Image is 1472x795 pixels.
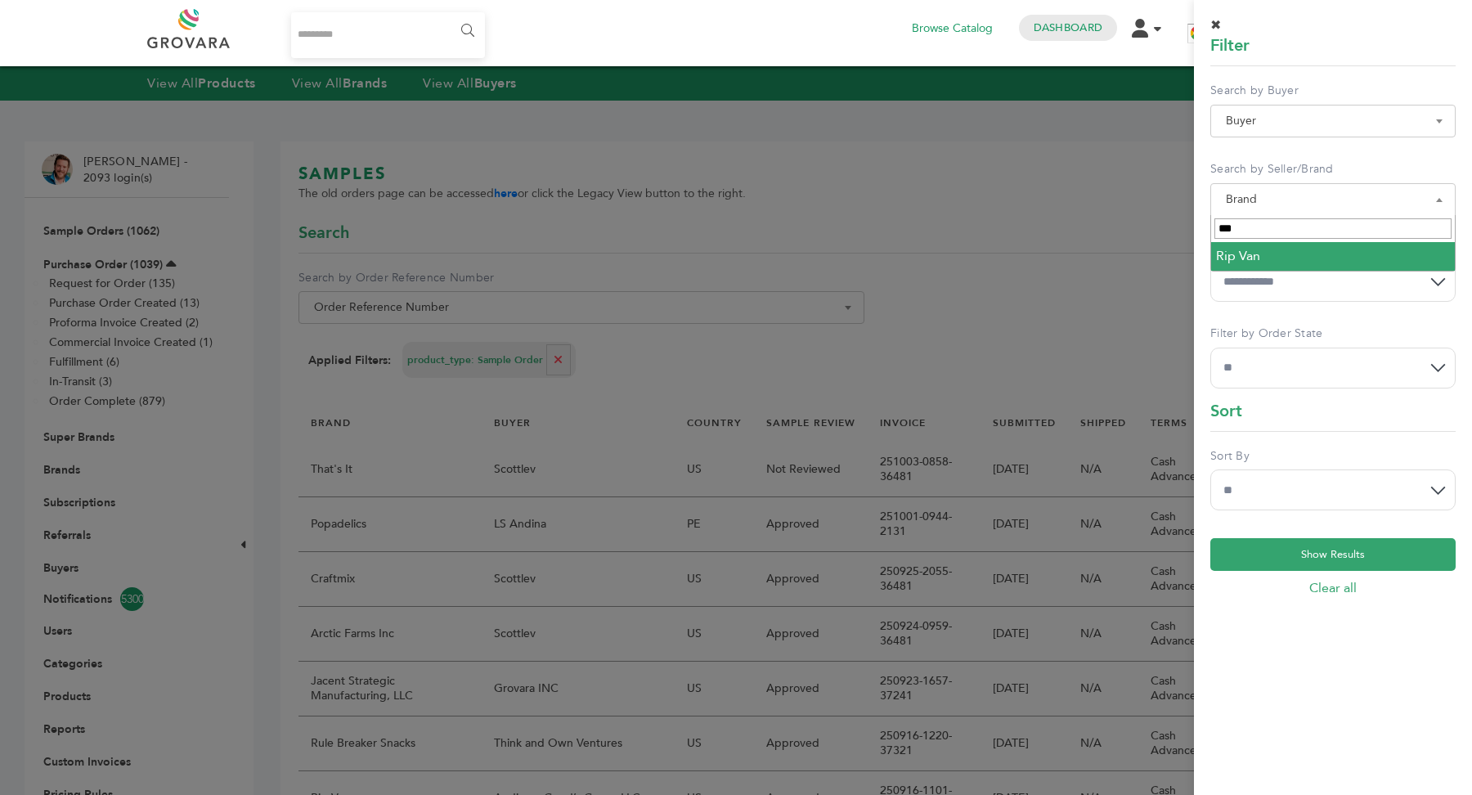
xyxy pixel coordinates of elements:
[1210,326,1456,342] label: Filter by Order State
[912,20,993,38] a: Browse Catalog
[1210,400,1242,423] span: Sort
[1210,105,1456,137] span: Buyer
[1034,20,1102,35] a: Dashboard
[1210,579,1456,597] a: Clear all
[1210,183,1456,216] span: Brand
[1210,538,1456,571] button: Show Results
[1214,218,1452,239] input: Search
[1211,242,1455,270] li: Rip Van
[1219,188,1447,211] span: Brand
[1210,16,1221,34] span: ✖
[1210,161,1456,177] label: Search by Seller/Brand
[1210,83,1456,99] label: Search by Buyer
[291,12,485,58] input: Search...
[1219,110,1447,132] span: Buyer
[1210,448,1456,465] label: Sort By
[1210,34,1250,57] span: Filter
